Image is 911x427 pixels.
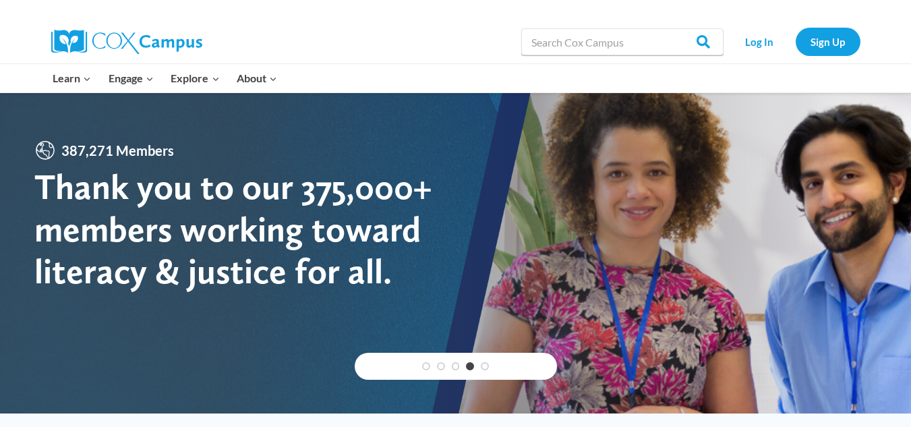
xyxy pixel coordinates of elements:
nav: Secondary Navigation [730,28,860,55]
div: Thank you to our 375,000+ members working toward literacy & justice for all. [34,166,456,292]
input: Search Cox Campus [521,28,724,55]
a: Sign Up [796,28,860,55]
a: 4 [466,362,474,370]
button: Child menu of Explore [163,64,229,92]
a: 2 [437,362,445,370]
img: Cox Campus [51,30,202,54]
button: Child menu of Engage [100,64,163,92]
nav: Primary Navigation [45,64,286,92]
a: Log In [730,28,789,55]
a: 3 [452,362,460,370]
button: Child menu of About [228,64,286,92]
button: Child menu of Learn [45,64,100,92]
a: 5 [481,362,489,370]
a: 1 [422,362,430,370]
span: 387,271 Members [56,140,179,161]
